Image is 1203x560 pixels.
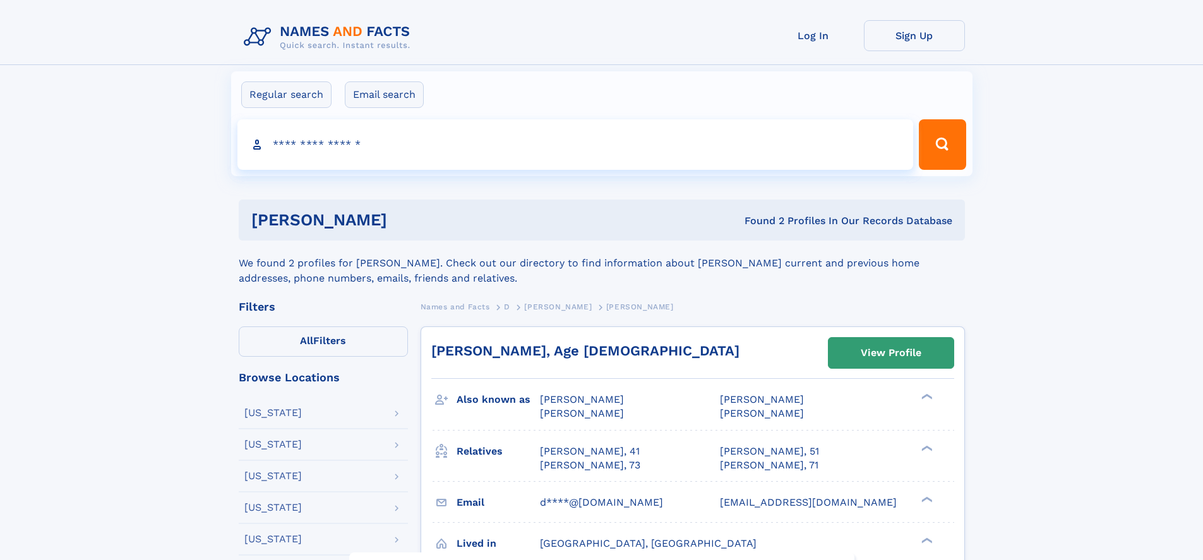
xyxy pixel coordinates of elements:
div: [US_STATE] [244,439,302,450]
div: [US_STATE] [244,471,302,481]
a: View Profile [829,338,954,368]
img: Logo Names and Facts [239,20,421,54]
a: [PERSON_NAME], 51 [720,444,819,458]
label: Regular search [241,81,332,108]
span: [PERSON_NAME] [606,302,674,311]
span: [PERSON_NAME] [524,302,592,311]
a: [PERSON_NAME] [524,299,592,314]
span: [PERSON_NAME] [540,393,624,405]
span: D [504,302,510,311]
span: All [300,335,313,347]
a: Names and Facts [421,299,490,314]
h3: Lived in [457,533,540,554]
label: Email search [345,81,424,108]
span: [PERSON_NAME] [720,407,804,419]
a: [PERSON_NAME], 71 [720,458,818,472]
label: Filters [239,326,408,357]
div: View Profile [861,338,921,367]
h3: Also known as [457,389,540,410]
div: Filters [239,301,408,313]
a: [PERSON_NAME], 41 [540,444,640,458]
span: [GEOGRAPHIC_DATA], [GEOGRAPHIC_DATA] [540,537,757,549]
div: We found 2 profiles for [PERSON_NAME]. Check out our directory to find information about [PERSON_... [239,241,965,286]
span: [PERSON_NAME] [540,407,624,419]
div: [US_STATE] [244,534,302,544]
a: Sign Up [864,20,965,51]
button: Search Button [919,119,966,170]
h3: Email [457,492,540,513]
h3: Relatives [457,441,540,462]
div: Browse Locations [239,372,408,383]
a: [PERSON_NAME], 73 [540,458,640,472]
a: Log In [763,20,864,51]
div: ❯ [918,444,933,452]
div: ❯ [918,536,933,544]
a: D [504,299,510,314]
div: ❯ [918,393,933,401]
div: Found 2 Profiles In Our Records Database [566,214,952,228]
span: [EMAIL_ADDRESS][DOMAIN_NAME] [720,496,897,508]
span: [PERSON_NAME] [720,393,804,405]
h1: [PERSON_NAME] [251,212,566,228]
div: ❯ [918,495,933,503]
input: search input [237,119,914,170]
div: [US_STATE] [244,503,302,513]
div: [US_STATE] [244,408,302,418]
a: [PERSON_NAME], Age [DEMOGRAPHIC_DATA] [431,343,739,359]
